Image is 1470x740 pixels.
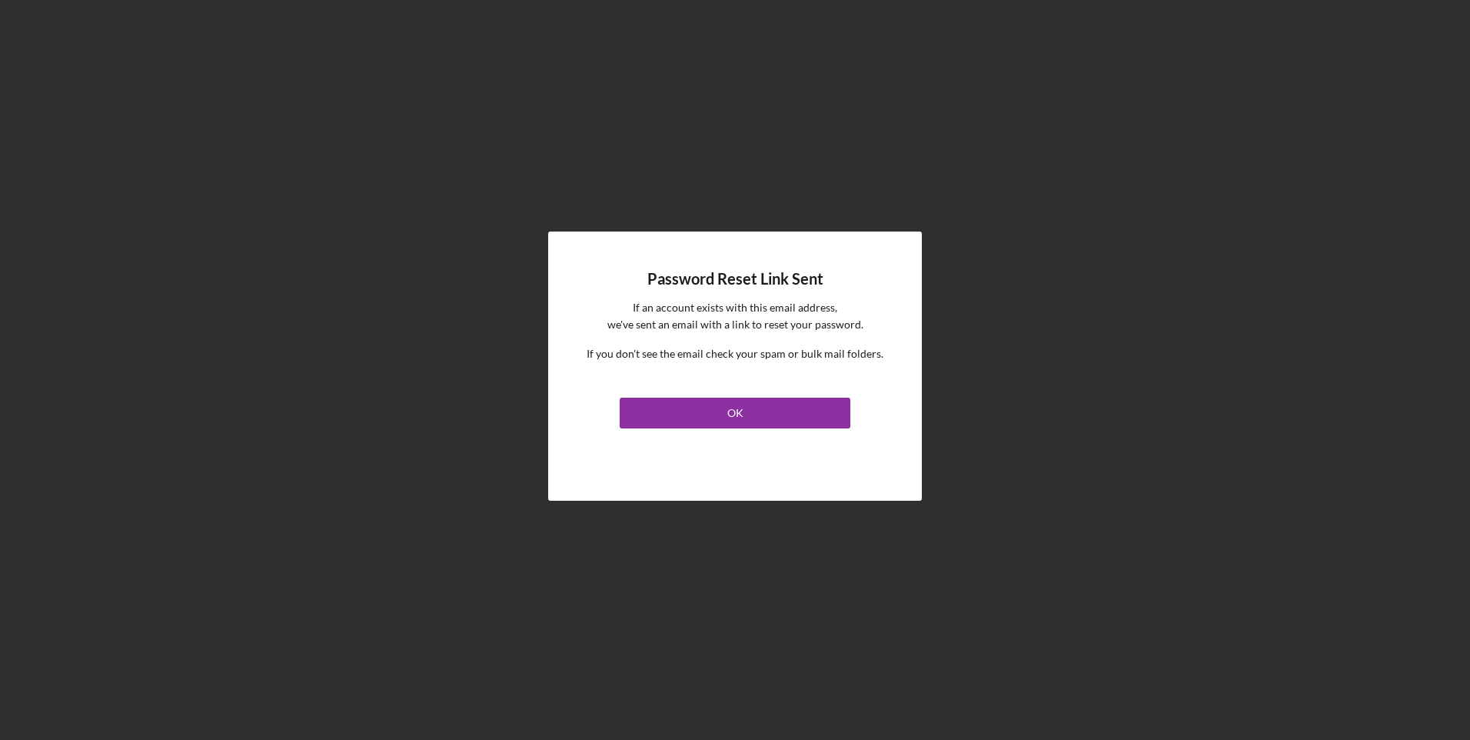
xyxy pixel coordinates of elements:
[727,398,743,428] div: OK
[620,392,850,428] a: OK
[587,345,883,362] p: If you don't see the email check your spam or bulk mail folders.
[620,398,850,428] button: OK
[647,270,823,288] h4: Password Reset Link Sent
[607,299,863,334] p: If an account exists with this email address, we've sent an email with a link to reset your passw...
